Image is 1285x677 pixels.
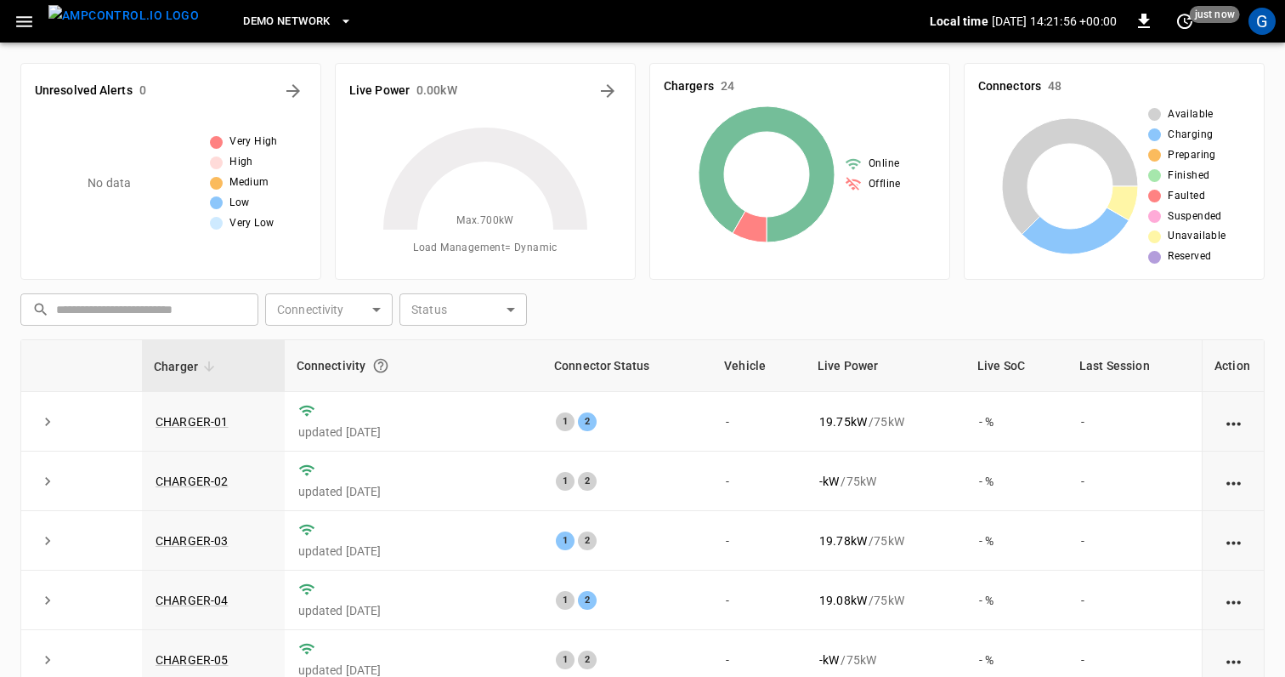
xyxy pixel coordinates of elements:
[1223,592,1244,609] div: action cell options
[229,215,274,232] span: Very Low
[243,12,330,31] span: DEMO NETWORK
[349,82,410,100] h6: Live Power
[298,483,529,500] p: updated [DATE]
[1168,188,1205,205] span: Faulted
[556,412,575,431] div: 1
[236,5,359,38] button: DEMO NETWORK
[578,651,597,669] div: 2
[1067,571,1202,630] td: -
[594,77,621,105] button: Energy Overview
[965,340,1067,392] th: Live SoC
[819,592,952,609] div: / 75 kW
[156,653,229,667] a: CHARGER-05
[1168,168,1209,185] span: Finished
[1202,340,1264,392] th: Action
[35,588,60,613] button: expand row
[721,77,734,96] h6: 24
[229,134,278,151] span: Very High
[48,5,199,26] img: ampcontrol.io logo
[819,532,952,549] div: / 75 kW
[869,156,899,173] span: Online
[578,591,597,610] div: 2
[35,528,60,554] button: expand row
[819,651,952,668] div: / 75 kW
[229,154,253,171] span: High
[1190,6,1240,23] span: just now
[139,82,146,100] h6: 0
[298,543,529,560] p: updated [DATE]
[1168,228,1226,245] span: Unavailable
[154,356,220,377] span: Charger
[806,340,965,392] th: Live Power
[156,534,229,548] a: CHARGER-03
[819,651,839,668] p: - kW
[1223,413,1244,430] div: action cell options
[712,392,806,452] td: -
[413,240,558,257] span: Load Management = Dynamic
[578,532,597,550] div: 2
[712,340,806,392] th: Vehicle
[1067,511,1202,571] td: -
[1168,106,1214,123] span: Available
[156,415,229,429] a: CHARGER-01
[556,532,575,550] div: 1
[965,571,1067,630] td: - %
[556,591,575,610] div: 1
[365,350,396,381] button: Connection between the charger and our software.
[297,350,531,381] div: Connectivity
[156,594,229,607] a: CHARGER-04
[1168,147,1216,164] span: Preparing
[819,473,952,490] div: / 75 kW
[965,392,1067,452] td: - %
[35,647,60,673] button: expand row
[965,452,1067,511] td: - %
[1223,532,1244,549] div: action cell options
[1248,8,1276,35] div: profile-icon
[819,413,867,430] p: 19.75 kW
[1168,248,1211,265] span: Reserved
[819,473,839,490] p: - kW
[35,409,60,435] button: expand row
[298,602,529,619] p: updated [DATE]
[930,13,988,30] p: Local time
[1168,208,1222,225] span: Suspended
[1067,392,1202,452] td: -
[819,592,867,609] p: 19.08 kW
[819,532,867,549] p: 19.78 kW
[88,174,131,192] p: No data
[1168,127,1213,144] span: Charging
[978,77,1041,96] h6: Connectors
[578,412,597,431] div: 2
[664,77,714,96] h6: Chargers
[578,472,597,491] div: 2
[712,511,806,571] td: -
[712,452,806,511] td: -
[280,77,307,105] button: All Alerts
[1223,651,1244,668] div: action cell options
[1048,77,1061,96] h6: 48
[1067,452,1202,511] td: -
[965,511,1067,571] td: - %
[229,174,269,191] span: Medium
[156,475,229,488] a: CHARGER-02
[869,176,901,193] span: Offline
[298,424,529,441] p: updated [DATE]
[1067,340,1202,392] th: Last Session
[35,82,133,100] h6: Unresolved Alerts
[416,82,457,100] h6: 0.00 kW
[992,13,1117,30] p: [DATE] 14:21:56 +00:00
[819,413,952,430] div: / 75 kW
[542,340,712,392] th: Connector Status
[1223,473,1244,490] div: action cell options
[229,195,249,212] span: Low
[556,651,575,669] div: 1
[35,469,60,494] button: expand row
[456,213,514,230] span: Max. 700 kW
[712,571,806,630] td: -
[1171,8,1198,35] button: set refresh interval
[556,472,575,491] div: 1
